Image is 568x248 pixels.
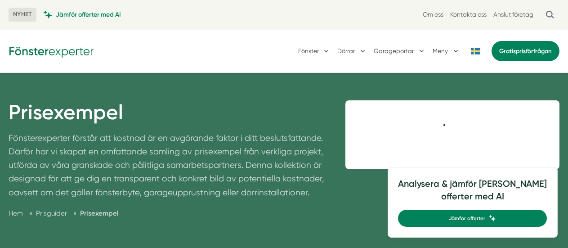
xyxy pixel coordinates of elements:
a: Om oss [423,10,443,19]
a: Kontakta oss [450,10,487,19]
a: Jämför offerter [398,210,547,227]
a: Prisguider [36,209,69,217]
a: Hem [9,209,23,217]
span: Prisguider [36,209,67,217]
p: Fönsterexperter förstår att kostnad är en avgörande faktor i ditt beslutsfattande. Därför har vi ... [9,131,325,203]
span: Jämför offerter [449,214,485,222]
span: » [73,208,76,219]
span: NYHET [9,8,36,22]
span: Gratis [499,48,516,54]
img: Fönsterexperter Logotyp [9,44,94,58]
span: Jämför offerter med AI [56,10,121,19]
span: » [29,208,32,219]
a: Anslut företag [493,10,533,19]
h1: Prisexempel [9,100,325,132]
button: Meny [433,40,460,62]
button: Dörrar [337,40,367,62]
a: Gratisprisförfrågan [492,41,559,61]
button: Garageportar [374,40,426,62]
a: Prisexempel [80,209,119,217]
a: Jämför offerter med AI [43,10,121,19]
nav: Breadcrumb [9,208,325,219]
button: Fönster [298,40,331,62]
h4: Analysera & jämför [PERSON_NAME] offerter med AI [398,178,547,210]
